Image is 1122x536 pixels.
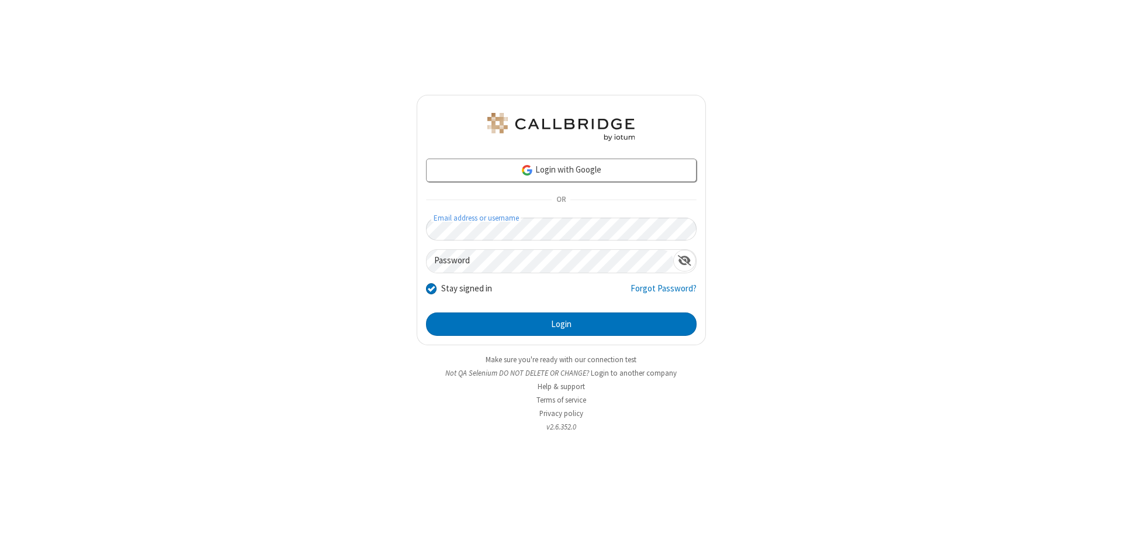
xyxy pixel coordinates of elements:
span: OR [552,192,570,208]
label: Stay signed in [441,282,492,296]
a: Privacy policy [539,408,583,418]
li: v2.6.352.0 [417,421,706,432]
img: QA Selenium DO NOT DELETE OR CHANGE [485,113,637,141]
input: Password [427,250,673,273]
a: Terms of service [536,395,586,405]
div: Show password [673,250,696,272]
button: Login to another company [591,367,677,379]
img: google-icon.png [521,164,534,177]
button: Login [426,312,697,336]
a: Forgot Password? [631,282,697,304]
a: Make sure you're ready with our connection test [486,355,636,365]
a: Help & support [538,382,585,391]
li: Not QA Selenium DO NOT DELETE OR CHANGE? [417,367,706,379]
a: Login with Google [426,159,697,182]
input: Email address or username [426,218,697,240]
